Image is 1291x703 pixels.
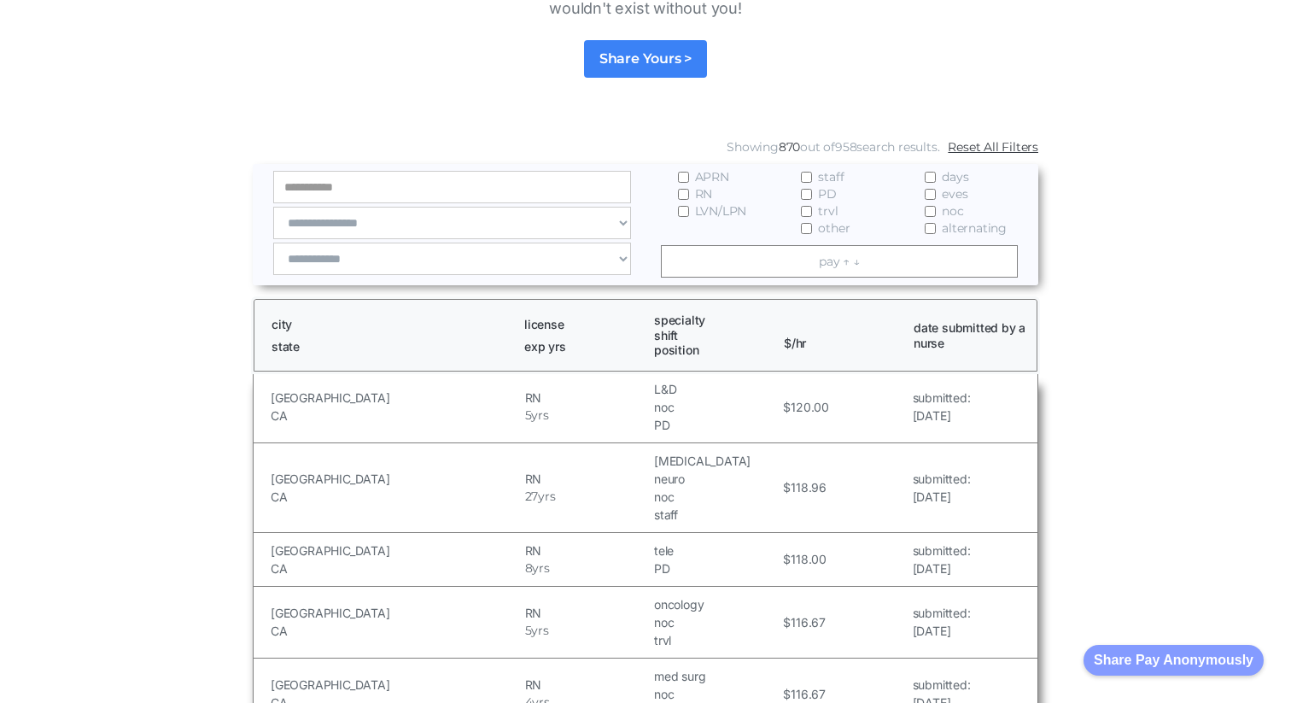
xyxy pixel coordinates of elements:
[695,185,713,202] span: RN
[791,478,827,496] h5: 118.96
[524,317,639,332] h1: license
[654,343,768,358] h1: position
[913,389,971,407] h5: submitted:
[538,488,555,506] h5: yrs
[791,613,826,631] h5: 116.67
[801,206,812,217] input: trvl
[654,613,779,631] h5: noc
[913,559,971,577] h5: [DATE]
[654,328,768,343] h1: shift
[654,506,779,524] h5: staff
[525,407,532,425] h5: 5
[913,488,971,506] h5: [DATE]
[818,185,837,202] span: PD
[271,622,521,640] h5: CA
[913,604,971,622] h5: submitted:
[532,559,549,577] h5: yrs
[253,134,1038,285] form: Email Form
[525,622,532,640] h5: 5
[271,542,521,559] h5: [GEOGRAPHIC_DATA]
[791,550,827,568] h5: 118.00
[925,223,936,234] input: alternating
[925,206,936,217] input: noc
[801,223,812,234] input: other
[678,206,689,217] input: LVN/LPN
[818,168,844,185] span: staff
[835,139,856,155] span: 958
[695,168,729,185] span: APRN
[654,416,779,434] h5: PD
[818,202,838,220] span: trvl
[925,189,936,200] input: eves
[913,676,971,694] h5: submitted:
[913,389,971,425] a: submitted:[DATE]
[271,389,521,407] h5: [GEOGRAPHIC_DATA]
[783,478,791,496] h5: $
[654,380,779,398] h5: L&D
[654,542,779,559] h5: tele
[531,407,548,425] h5: yrs
[271,676,521,694] h5: [GEOGRAPHIC_DATA]
[654,398,779,416] h5: noc
[271,470,521,488] h5: [GEOGRAPHIC_DATA]
[913,407,971,425] h5: [DATE]
[525,676,650,694] h5: RN
[925,172,936,183] input: days
[271,604,521,622] h5: [GEOGRAPHIC_DATA]
[913,470,971,506] a: submitted:[DATE]
[783,685,791,703] h5: $
[942,202,963,220] span: noc
[531,622,548,640] h5: yrs
[801,189,812,200] input: PD
[584,40,707,78] a: Share Yours >
[654,313,768,328] h1: specialty
[654,667,779,685] h5: med surg
[654,631,779,649] h5: trvl
[524,339,639,354] h1: exp yrs
[272,317,509,332] h1: city
[948,138,1038,155] a: Reset All Filters
[695,202,747,220] span: LVN/LPN
[525,559,533,577] h5: 8
[727,138,939,155] div: Showing out of search results.
[271,488,521,506] h5: CA
[913,470,971,488] h5: submitted:
[678,172,689,183] input: APRN
[913,542,971,559] h5: submitted:
[783,613,791,631] h5: $
[525,470,650,488] h5: RN
[654,595,779,613] h5: oncology
[525,389,650,407] h5: RN
[784,320,898,350] h1: $/hr
[942,168,968,185] span: days
[913,622,971,640] h5: [DATE]
[525,542,650,559] h5: RN
[1084,645,1264,676] button: Share Pay Anonymously
[779,139,800,155] span: 870
[272,339,509,354] h1: state
[525,488,539,506] h5: 27
[791,685,826,703] h5: 116.67
[654,559,779,577] h5: PD
[678,189,689,200] input: RN
[654,488,779,506] h5: noc
[661,245,1019,278] a: pay ↑ ↓
[913,542,971,577] a: submitted:[DATE]
[271,407,521,425] h5: CA
[654,452,779,488] h5: [MEDICAL_DATA] neuro
[791,398,829,416] h5: 120.00
[271,559,521,577] h5: CA
[654,685,779,703] h5: noc
[942,185,967,202] span: eves
[913,604,971,640] a: submitted:[DATE]
[914,320,1028,350] h1: date submitted by a nurse
[818,220,850,237] span: other
[783,550,791,568] h5: $
[801,172,812,183] input: staff
[525,604,650,622] h5: RN
[783,398,791,416] h5: $
[942,220,1007,237] span: alternating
